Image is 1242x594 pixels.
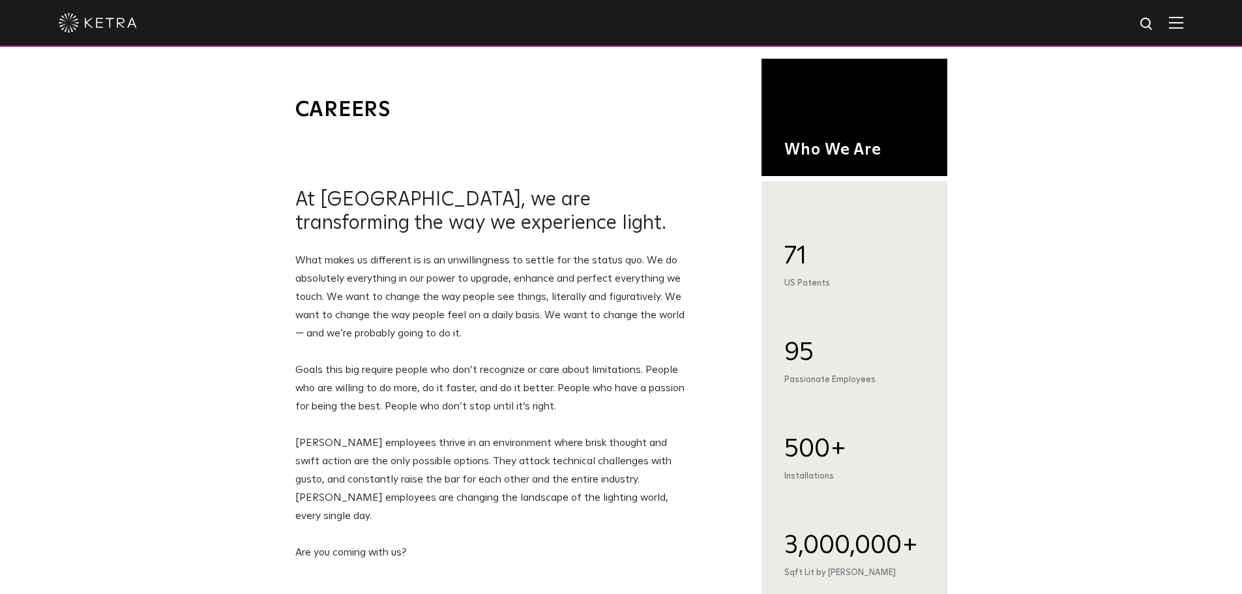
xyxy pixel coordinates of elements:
[784,240,924,271] div: 71
[784,278,924,289] div: US Patents
[784,529,924,561] div: 3,000,000+
[784,141,924,160] h1: Who We Are
[784,433,924,464] div: 500+
[295,251,693,342] p: What makes us different is is an unwillingness to settle for the status quo. We do absolutely eve...
[784,375,924,385] div: Passionate Employees
[784,568,924,578] div: Sqft Lit by [PERSON_NAME]
[295,361,693,415] p: Goals this big require people who don’t recognize or care about limitations. People who are willi...
[295,183,693,235] h2: At [GEOGRAPHIC_DATA], we are transforming the way we experience light.
[295,98,693,123] h1: Careers
[784,336,924,368] div: 95
[295,434,693,525] p: [PERSON_NAME] employees thrive in an environment where brisk thought and swift action are the onl...
[295,543,693,561] p: Are you coming with us?
[1139,16,1155,33] img: search icon
[59,13,137,33] img: ketra-logo-2019-white
[1169,16,1183,29] img: Hamburger%20Nav.svg
[784,471,924,482] div: Installations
